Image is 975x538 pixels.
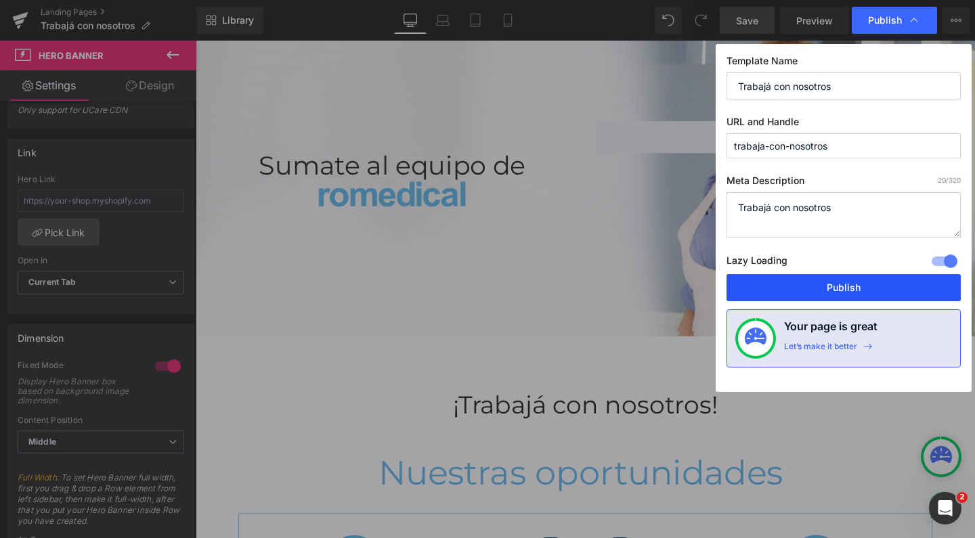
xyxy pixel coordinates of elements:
div: Let’s make it better [784,341,857,359]
img: onboarding-status.svg [745,328,766,349]
textarea: Trabajá con nosotros [727,192,961,238]
h4: Your page is great [784,318,877,341]
label: Lazy Loading [727,252,787,274]
span: /320 [938,176,961,184]
span: 2 [957,492,968,503]
label: Meta Description [727,175,961,192]
span: Nuestras oportunidades [192,432,628,475]
button: Publish [727,274,961,301]
span: 20 [938,176,946,184]
label: URL and Handle [727,116,961,133]
iframe: Intercom live chat [929,492,961,524]
span: Publish [868,14,902,26]
div: ¡Trabajá con nosotros! [14,367,806,399]
label: Template Name [727,55,961,72]
h3: Sumate al equipo de [14,114,399,148]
